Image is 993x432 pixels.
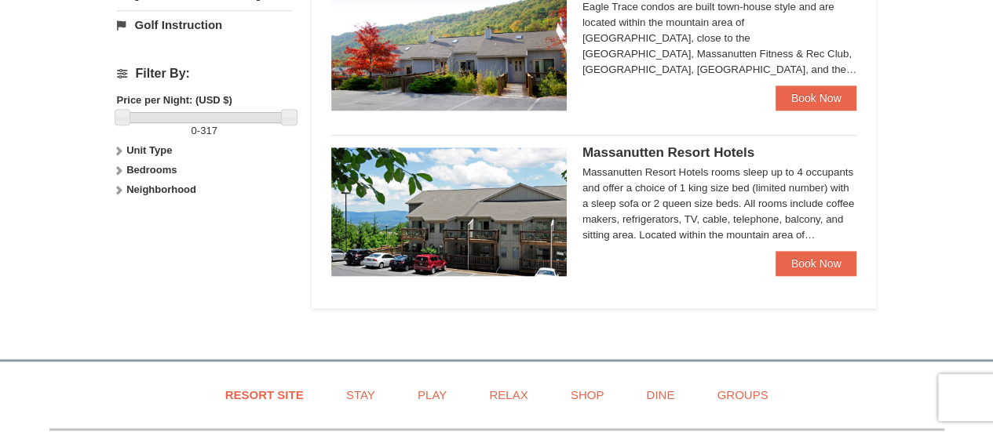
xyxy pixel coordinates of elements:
strong: Bedrooms [126,164,177,176]
a: Golf Instruction [117,10,292,39]
a: Play [398,377,466,412]
strong: Price per Night: (USD $) [117,94,232,106]
img: 19219026-1-e3b4ac8e.jpg [331,147,567,276]
span: 317 [200,125,217,136]
strong: Neighborhood [126,183,196,195]
a: Relax [469,377,547,412]
span: 0 [192,125,197,136]
div: Massanutten Resort Hotels rooms sleep up to 4 occupants and offer a choice of 1 king size bed (li... [582,165,857,243]
a: Stay [327,377,395,412]
strong: Unit Type [126,144,172,156]
a: Resort Site [206,377,323,412]
label: - [117,123,292,139]
a: Book Now [776,251,857,276]
a: Shop [551,377,624,412]
a: Book Now [776,85,857,111]
span: Massanutten Resort Hotels [582,145,754,160]
a: Groups [697,377,787,412]
a: Dine [626,377,694,412]
h4: Filter By: [117,67,292,81]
